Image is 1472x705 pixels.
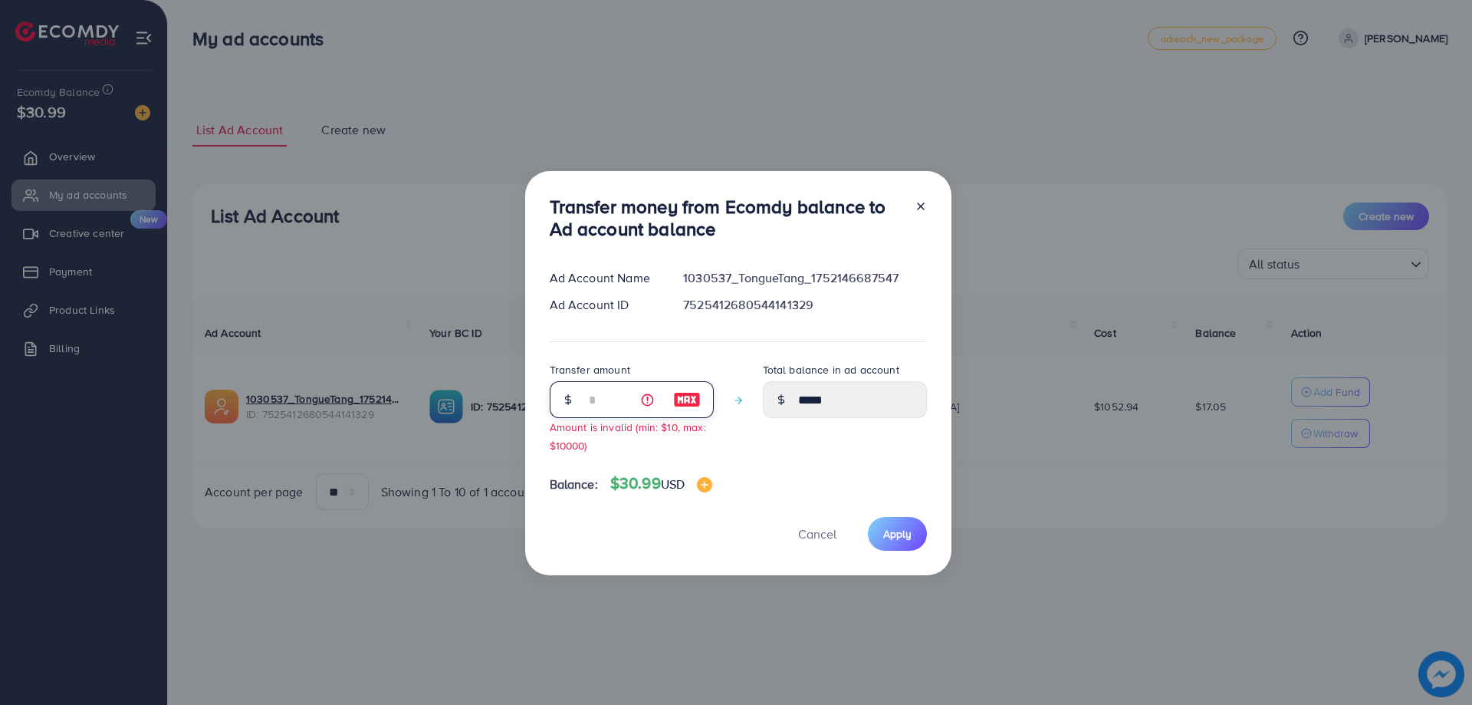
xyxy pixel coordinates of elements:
button: Cancel [779,517,856,550]
img: image [697,477,712,493]
span: Balance: [550,476,598,493]
h4: $30.99 [610,474,712,493]
h3: Transfer money from Ecomdy balance to Ad account balance [550,196,902,240]
img: image [673,390,701,409]
button: Apply [868,517,927,550]
small: Amount is invalid (min: $10, max: $10000) [550,420,706,452]
div: 1030537_TongueTang_1752146687547 [671,269,938,287]
label: Transfer amount [550,362,630,377]
label: Total balance in ad account [763,362,899,377]
span: Cancel [798,525,836,542]
span: USD [661,476,685,493]
div: 7525412680544141329 [671,296,938,314]
span: Apply [883,526,912,542]
div: Ad Account Name [537,269,672,287]
div: Ad Account ID [537,296,672,314]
